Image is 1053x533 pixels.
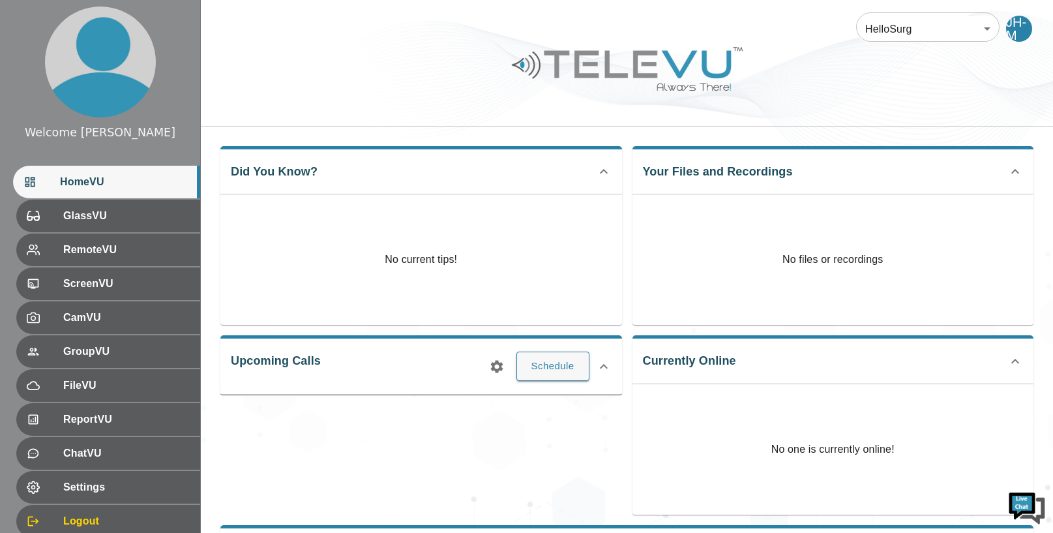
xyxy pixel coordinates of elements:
div: Settings [16,471,200,504]
div: HelloSurg [856,10,1000,47]
span: GlassVU [63,208,190,224]
div: JH-M [1006,16,1032,42]
div: CamVU [16,301,200,334]
div: Welcome [PERSON_NAME] [25,124,175,141]
p: No one is currently online! [771,384,895,515]
img: Chat Widget [1007,487,1046,526]
span: CamVU [63,310,190,326]
div: ChatVU [16,437,200,470]
div: HomeVU [13,166,200,198]
p: No files or recordings [632,194,1034,325]
img: Logo [510,42,745,96]
span: Logout [63,513,190,529]
p: No current tips! [385,252,457,267]
span: Settings [63,480,190,495]
span: ScreenVU [63,276,190,292]
span: FileVU [63,378,190,393]
div: ReportVU [16,403,200,436]
div: GroupVU [16,335,200,368]
span: ChatVU [63,446,190,461]
div: ScreenVU [16,267,200,300]
div: GlassVU [16,200,200,232]
button: Schedule [516,352,589,380]
span: ReportVU [63,412,190,427]
span: GroupVU [63,344,190,359]
div: RemoteVU [16,234,200,266]
img: profile.png [45,7,156,117]
span: HomeVU [60,174,190,190]
span: RemoteVU [63,242,190,258]
div: FileVU [16,369,200,402]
